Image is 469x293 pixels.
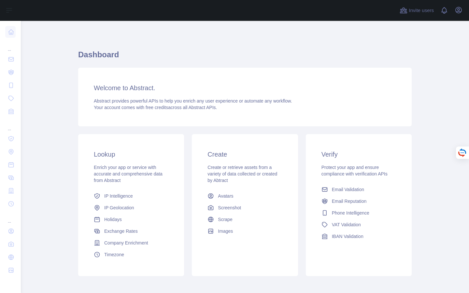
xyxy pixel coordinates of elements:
[94,83,396,92] h3: Welcome to Abstract.
[104,251,124,258] span: Timezone
[319,219,399,230] a: VAT Validation
[218,204,241,211] span: Screenshot
[398,5,435,16] button: Invite users
[91,225,171,237] a: Exchange Rates
[218,228,233,234] span: Images
[205,214,285,225] a: Scrape
[94,165,163,183] span: Enrich your app or service with accurate and comprehensive data from Abstract
[332,210,369,216] span: Phone Intelligence
[218,193,233,199] span: Avatars
[332,221,361,228] span: VAT Validation
[205,202,285,214] a: Screenshot
[5,119,16,132] div: ...
[91,249,171,260] a: Timezone
[94,98,292,104] span: Abstract provides powerful APIs to help you enrich any user experience or automate any workflow.
[78,49,412,65] h1: Dashboard
[104,193,133,199] span: IP Intelligence
[146,105,168,110] span: free credits
[91,190,171,202] a: IP Intelligence
[91,202,171,214] a: IP Geolocation
[5,211,16,224] div: ...
[321,150,396,159] h3: Verify
[207,165,277,183] span: Create or retrieve assets from a variety of data collected or created by Abtract
[409,7,434,14] span: Invite users
[205,190,285,202] a: Avatars
[205,225,285,237] a: Images
[91,214,171,225] a: Holidays
[332,233,363,240] span: IBAN Validation
[319,195,399,207] a: Email Reputation
[319,207,399,219] a: Phone Intelligence
[332,186,364,193] span: Email Validation
[104,240,148,246] span: Company Enrichment
[218,216,232,223] span: Scrape
[94,150,168,159] h3: Lookup
[94,105,217,110] span: Your account comes with across all Abstract APIs.
[319,230,399,242] a: IBAN Validation
[104,228,138,234] span: Exchange Rates
[332,198,367,204] span: Email Reputation
[321,165,388,176] span: Protect your app and ensure compliance with verification APIs
[5,39,16,52] div: ...
[91,237,171,249] a: Company Enrichment
[207,150,282,159] h3: Create
[104,204,134,211] span: IP Geolocation
[104,216,122,223] span: Holidays
[319,184,399,195] a: Email Validation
